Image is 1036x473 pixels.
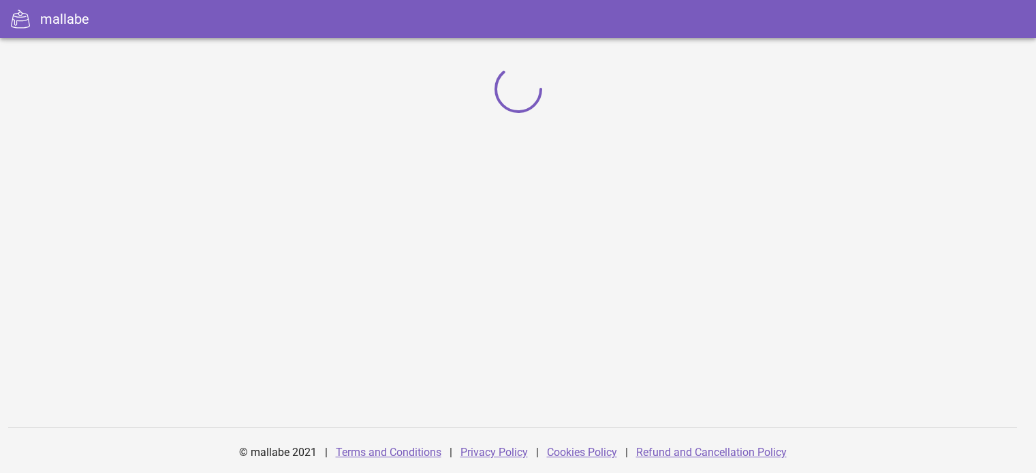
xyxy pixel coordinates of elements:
[547,446,617,459] a: Cookies Policy
[325,436,328,469] div: |
[636,446,787,459] a: Refund and Cancellation Policy
[336,446,441,459] a: Terms and Conditions
[231,436,325,469] div: © mallabe 2021
[625,436,628,469] div: |
[536,436,539,469] div: |
[40,9,89,29] div: mallabe
[450,436,452,469] div: |
[460,446,528,459] a: Privacy Policy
